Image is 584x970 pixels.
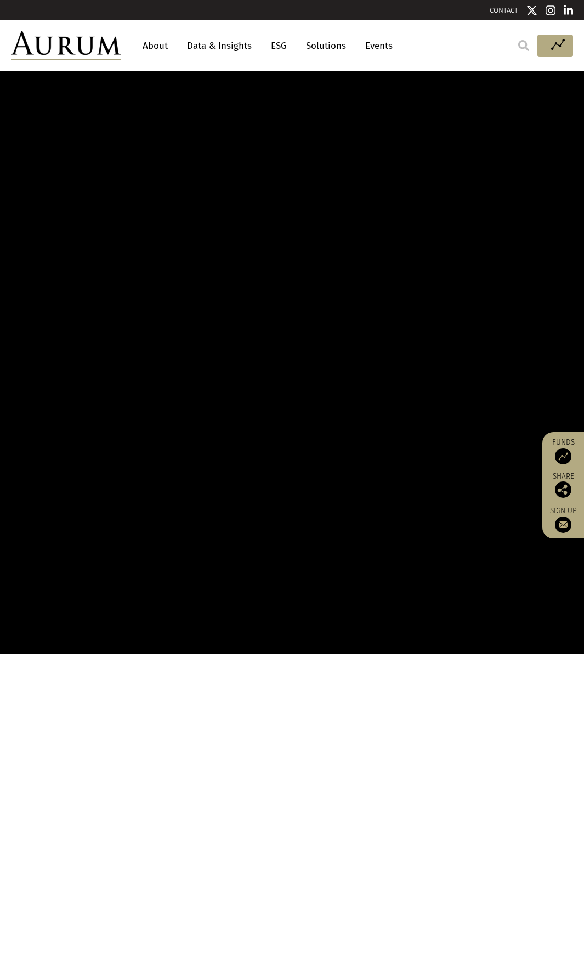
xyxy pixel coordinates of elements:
[526,5,537,16] img: Twitter icon
[300,36,351,56] a: Solutions
[548,438,579,464] a: Funds
[564,5,574,16] img: Linkedin icon
[548,506,579,533] a: Sign up
[555,517,571,533] img: Sign up to our newsletter
[360,36,393,56] a: Events
[555,481,571,498] img: Share this post
[518,40,529,51] img: search.svg
[546,5,555,16] img: Instagram icon
[182,36,257,56] a: Data & Insights
[11,31,121,60] img: Aurum
[137,36,173,56] a: About
[265,36,292,56] a: ESG
[548,473,579,498] div: Share
[490,6,518,14] a: CONTACT
[555,448,571,464] img: Access Funds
